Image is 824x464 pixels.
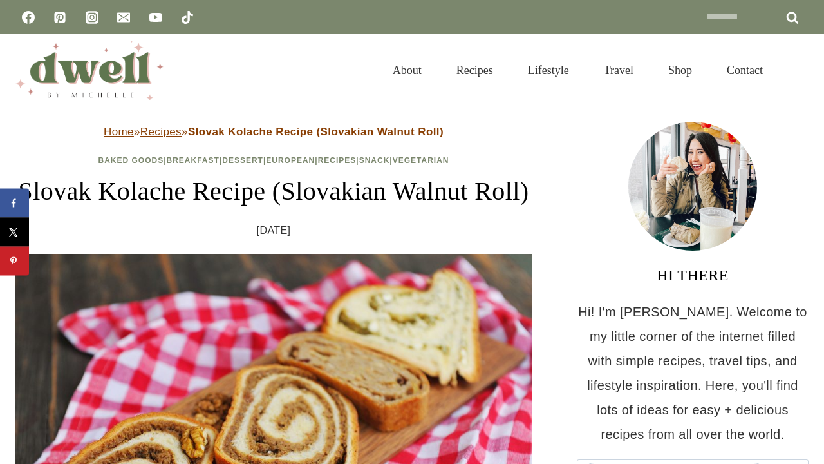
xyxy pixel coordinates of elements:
[15,41,164,100] img: DWELL by michelle
[586,48,651,93] a: Travel
[15,5,41,30] a: Facebook
[47,5,73,30] a: Pinterest
[222,156,263,165] a: Dessert
[167,156,220,165] a: Breakfast
[98,156,164,165] a: Baked Goods
[188,126,444,138] strong: Slovak Kolache Recipe (Slovakian Walnut Roll)
[577,300,809,447] p: Hi! I'm [PERSON_NAME]. Welcome to my little corner of the internet filled with simple recipes, tr...
[577,264,809,287] h3: HI THERE
[104,126,444,138] span: » »
[174,5,200,30] a: TikTok
[104,126,134,138] a: Home
[510,48,586,93] a: Lifestyle
[140,126,182,138] a: Recipes
[111,5,136,30] a: Email
[266,156,315,165] a: European
[359,156,390,165] a: Snack
[257,221,291,240] time: [DATE]
[439,48,510,93] a: Recipes
[15,172,532,211] h1: Slovak Kolache Recipe (Slovakian Walnut Roll)
[143,5,169,30] a: YouTube
[98,156,449,165] span: | | | | | |
[709,48,780,93] a: Contact
[393,156,449,165] a: Vegetarian
[787,59,809,81] button: View Search Form
[79,5,105,30] a: Instagram
[651,48,709,93] a: Shop
[375,48,780,93] nav: Primary Navigation
[375,48,439,93] a: About
[318,156,357,165] a: Recipes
